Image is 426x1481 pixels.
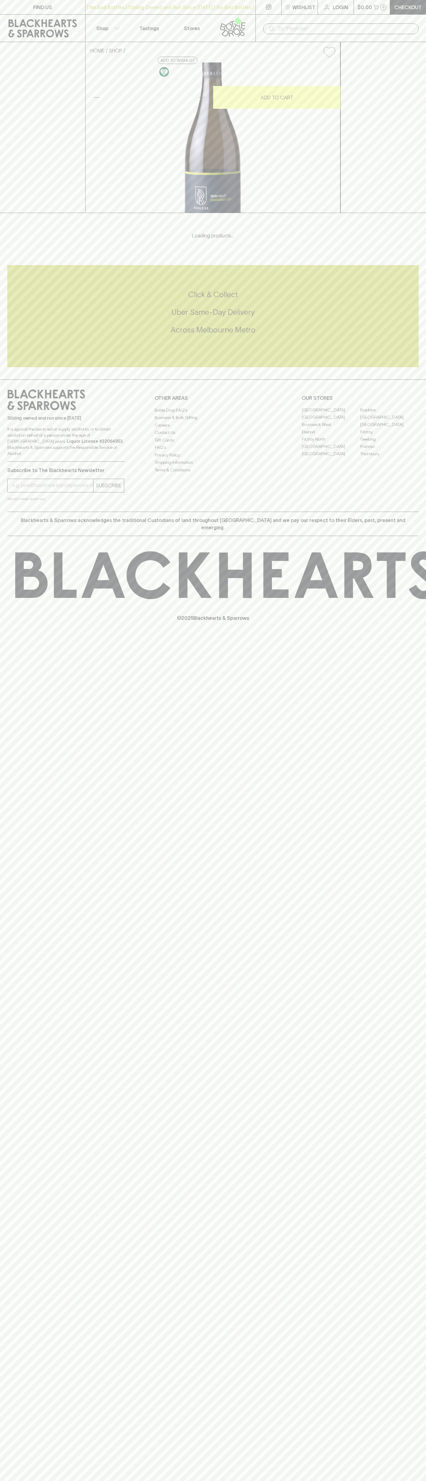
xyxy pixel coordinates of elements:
[360,443,419,450] a: Prahran
[394,4,422,11] p: Checkout
[302,450,360,458] a: [GEOGRAPHIC_DATA]
[67,439,123,444] strong: Liquor License #32064953
[302,421,360,428] a: Brunswick West
[139,25,159,32] p: Tastings
[360,421,419,428] a: [GEOGRAPHIC_DATA]
[155,421,272,429] a: Careers
[155,407,272,414] a: Bottle Drop FAQ's
[158,66,171,78] a: Made without the use of any animal products.
[360,436,419,443] a: Geelong
[12,481,93,490] input: e.g. jane@blackheartsandsparrows.com.au
[128,15,171,42] a: Tastings
[90,48,104,53] a: HOME
[7,289,419,300] h5: Click & Collect
[292,4,315,11] p: Wishlist
[360,407,419,414] a: Braddon
[171,15,213,42] a: Stores
[213,86,340,109] button: ADD TO CART
[302,436,360,443] a: Fitzroy North
[333,4,348,11] p: Login
[155,436,272,444] a: Gift Cards
[159,67,169,77] img: Vegan
[155,394,272,402] p: OTHER AREAS
[7,325,419,335] h5: Across Melbourne Metro
[96,482,121,489] p: SUBSCRIBE
[93,479,124,492] button: SUBSCRIBE
[302,414,360,421] a: [GEOGRAPHIC_DATA]
[7,426,124,456] p: It is against the law to sell or supply alcohol to, or to obtain alcohol on behalf of a person un...
[12,517,414,531] p: Blackhearts & Sparrows acknowledges the traditional Custodians of land throughout [GEOGRAPHIC_DAT...
[7,467,124,474] p: Subscribe to The Blackhearts Newsletter
[302,428,360,436] a: Elwood
[360,428,419,436] a: Fitzroy
[155,444,272,451] a: FAQ's
[321,44,338,60] button: Add to wishlist
[155,451,272,459] a: Privacy Policy
[7,265,419,367] div: Call to action block
[155,429,272,436] a: Contact Us
[7,496,124,502] p: We will never spam you
[158,57,198,64] button: Add to wishlist
[33,4,52,11] p: FIND US
[96,25,108,32] p: Shop
[86,15,128,42] button: Shop
[155,466,272,474] a: Terms & Conditions
[7,307,419,317] h5: Uber Same-Day Delivery
[302,443,360,450] a: [GEOGRAPHIC_DATA]
[109,48,122,53] a: SHOP
[278,24,414,34] input: Try "Pinot noir"
[302,394,419,402] p: OUR STORES
[302,407,360,414] a: [GEOGRAPHIC_DATA]
[155,414,272,421] a: Business & Bulk Gifting
[382,5,385,9] p: 0
[360,450,419,458] a: Thornbury
[6,232,420,239] p: Loading products...
[360,414,419,421] a: [GEOGRAPHIC_DATA]
[86,62,340,213] img: 39605.png
[7,415,124,421] p: Sibling owned and run since [DATE]
[155,459,272,466] a: Shipping Information
[357,4,372,11] p: $0.00
[184,25,200,32] p: Stores
[261,94,293,101] p: ADD TO CART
